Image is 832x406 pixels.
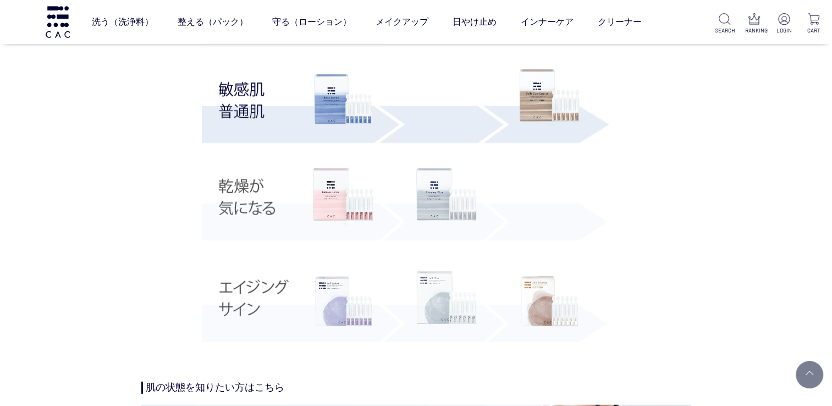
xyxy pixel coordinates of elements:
a: 守る（ローション） [272,7,351,37]
a: CART [804,13,823,35]
a: 洗う（洗浄料） [91,7,153,37]
img: logo [44,6,71,37]
img: ＣＡＣ デイリーケア美容液 [519,69,580,128]
p: SEARCH [715,26,734,35]
img: ＣＡＣ クリーミィープラス [416,168,477,227]
p: LOGIN [774,26,794,35]
img: ＣＡＣ ジェル美容液 [519,271,580,332]
a: RANKING [745,13,764,35]
a: SEARCH [715,13,734,35]
a: クリーナー [597,7,641,37]
a: 日やけ止め [452,7,496,37]
a: メイクアップ [375,7,428,37]
p: RANKING [745,26,764,35]
a: 整える（パック） [177,7,247,37]
h4: 肌の状態を知りたい方はこちら [141,382,691,394]
p: CART [804,26,823,35]
a: インナーケア [520,7,573,37]
img: ＣＡＣ ベースローション [313,69,373,130]
img: ＣＡＣ バランスローション [313,168,373,227]
img: ＣＡＣ ジェルローション [313,271,373,332]
img: ＣＡＣ ジェルプラス [416,271,477,330]
a: LOGIN [774,13,794,35]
